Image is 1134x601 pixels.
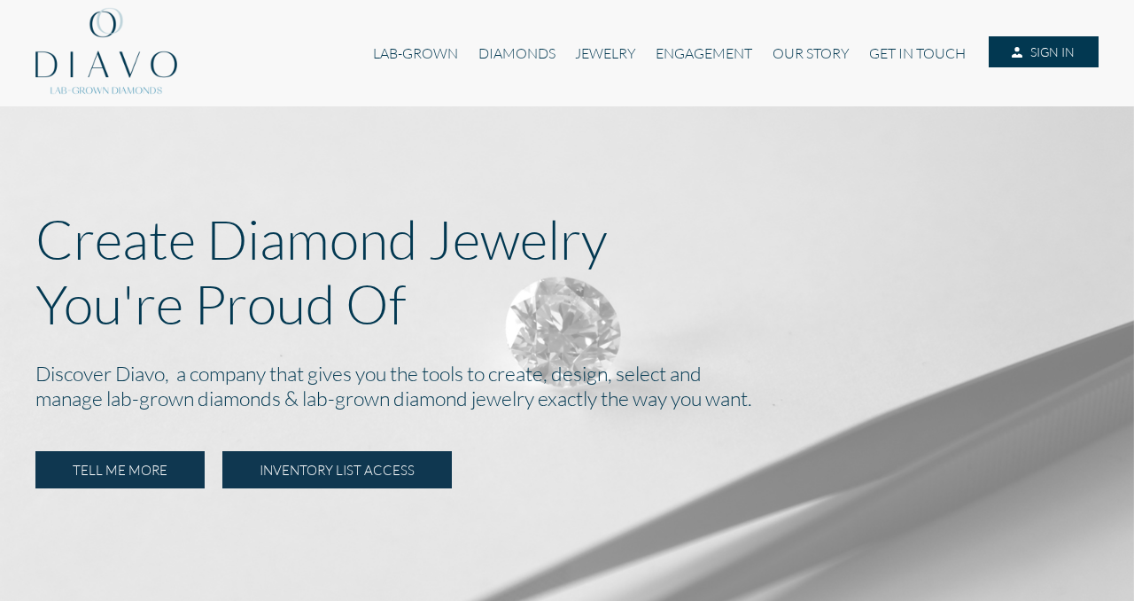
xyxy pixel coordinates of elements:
a: LAB-GROWN [363,36,468,70]
iframe: Drift Widget Chat Window [769,328,1123,523]
a: ENGAGEMENT [646,36,762,70]
a: TELL ME MORE [35,451,205,488]
a: JEWELRY [565,36,646,70]
h2: Discover Diavo, a company that gives you the tools to create, design, select and manage lab-grown... [35,357,1099,418]
a: OUR STORY [763,36,859,70]
a: DIAMONDS [469,36,565,70]
iframe: Drift Widget Chat Controller [1045,512,1113,580]
a: GET IN TOUCH [859,36,975,70]
a: INVENTORY LIST ACCESS [222,451,452,488]
p: Create Diamond Jewelry You're Proud Of [35,207,1099,336]
a: SIGN IN [989,36,1099,68]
